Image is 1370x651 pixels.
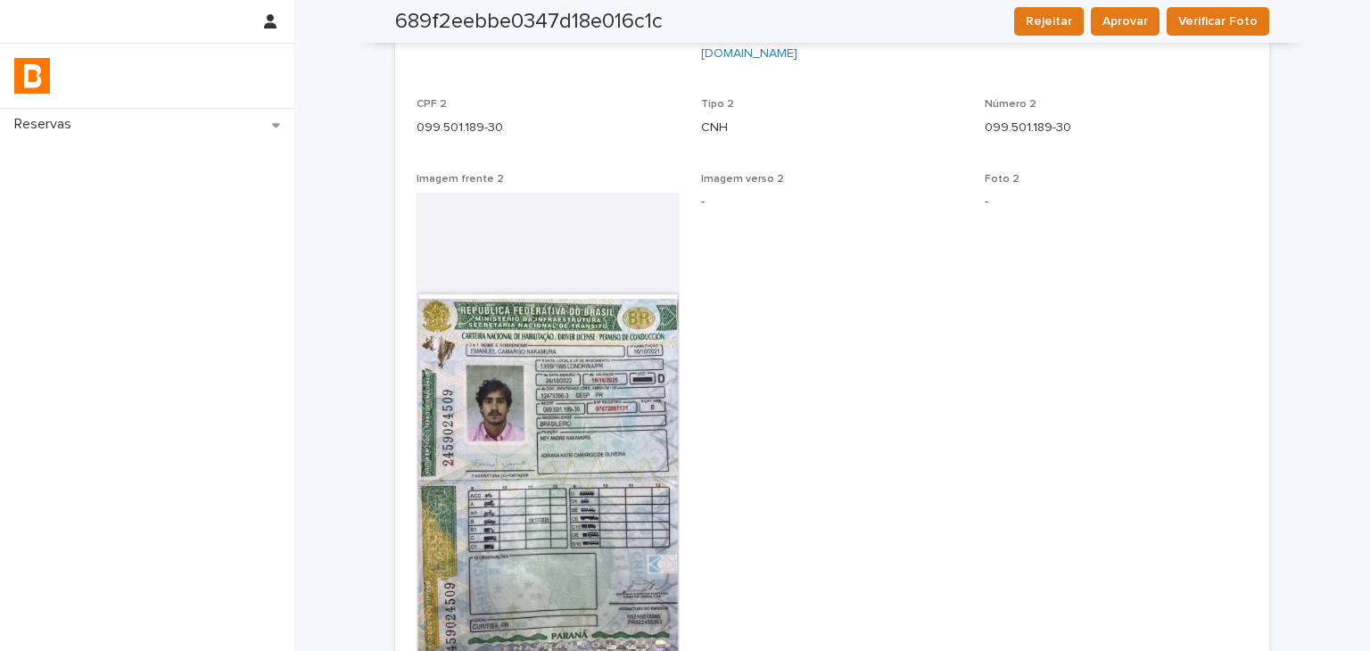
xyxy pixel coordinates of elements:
[417,119,680,137] p: 099.501.189-30
[985,193,1248,211] p: -
[701,174,784,185] span: Imagem verso 2
[1014,7,1084,36] button: Rejeitar
[985,119,1248,137] p: 099.501.189-30
[1091,7,1160,36] button: Aprovar
[985,174,1019,185] span: Foto 2
[417,174,504,185] span: Imagem frente 2
[1167,7,1269,36] button: Verificar Foto
[701,119,964,137] p: CNH
[701,193,964,211] p: -
[701,29,904,60] a: [PERSON_NAME][EMAIL_ADDRESS][DOMAIN_NAME]
[417,99,447,110] span: CPF 2
[395,9,663,35] h2: 689f2eebbe0347d18e016c1c
[1026,12,1072,30] span: Rejeitar
[1102,12,1148,30] span: Aprovar
[14,58,50,94] img: zVaNuJHRTjyIjT5M9Xd5
[985,99,1036,110] span: Número 2
[1178,12,1258,30] span: Verificar Foto
[701,99,734,110] span: Tipo 2
[7,116,86,133] p: Reservas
